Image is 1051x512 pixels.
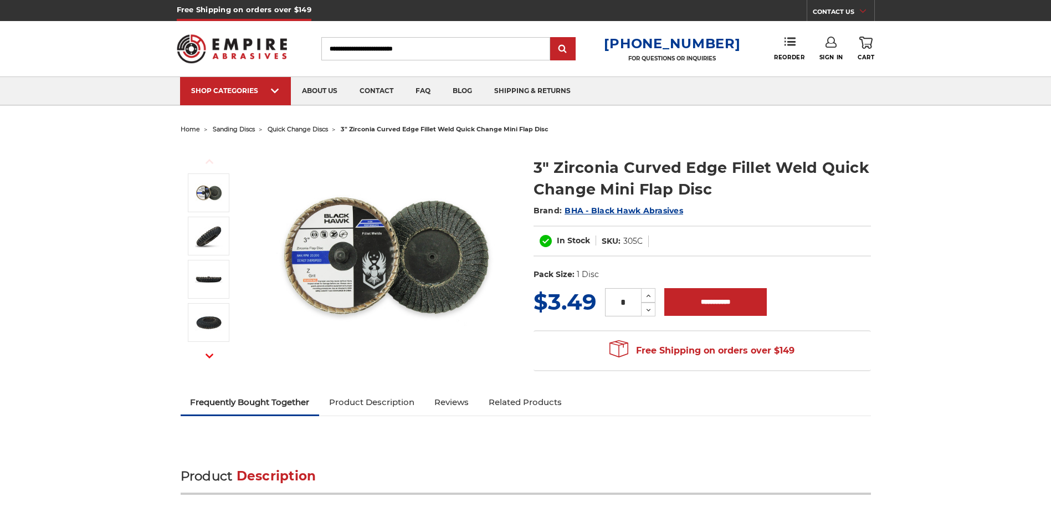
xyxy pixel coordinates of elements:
a: [PHONE_NUMBER] [604,35,740,52]
a: contact [348,77,404,105]
a: quick change discs [268,125,328,133]
a: faq [404,77,442,105]
dt: Pack Size: [534,269,575,280]
div: SHOP CATEGORIES [191,86,280,95]
a: blog [442,77,483,105]
input: Submit [552,38,574,60]
span: Description [237,468,316,484]
span: Reorder [774,54,804,61]
img: 3 inch curved edge flap disc [195,222,223,250]
h1: 3" Zirconia Curved Edge Fillet Weld Quick Change Mini Flap Disc [534,157,871,200]
button: Next [196,344,223,368]
a: Related Products [479,390,572,414]
a: home [181,125,200,133]
img: BHA 3 inch quick change curved edge flap discs [195,179,223,207]
a: CONTACT US [813,6,874,21]
a: sanding discs [213,125,255,133]
img: BHA 3 inch quick change curved edge flap discs [275,145,497,367]
a: Frequently Bought Together [181,390,320,414]
a: Reorder [774,37,804,60]
span: Sign In [819,54,843,61]
a: Product Description [319,390,424,414]
a: shipping & returns [483,77,582,105]
span: Product [181,468,233,484]
span: Brand: [534,206,562,216]
img: curved edge quick change flap disc [195,265,223,293]
img: Empire Abrasives [177,27,288,70]
a: Reviews [424,390,479,414]
span: Cart [858,54,874,61]
button: Previous [196,150,223,173]
a: Cart [858,37,874,61]
img: fillet weld flap discs quick change [195,309,223,336]
p: FOR QUESTIONS OR INQUIRIES [604,55,740,62]
dd: 305C [623,235,643,247]
a: about us [291,77,348,105]
a: BHA - Black Hawk Abrasives [565,206,683,216]
span: Free Shipping on orders over $149 [609,340,794,362]
dt: SKU: [602,235,621,247]
span: $3.49 [534,288,596,315]
dd: 1 Disc [577,269,599,280]
span: In Stock [557,235,590,245]
span: 3" zirconia curved edge fillet weld quick change mini flap disc [341,125,548,133]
